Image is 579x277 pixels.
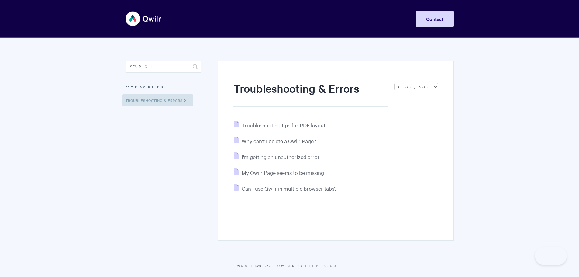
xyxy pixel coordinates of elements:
a: Qwilr [241,263,257,268]
a: My Qwilr Page seems to be missing [234,169,324,176]
span: Troubleshooting tips for PDF layout [242,122,326,129]
select: Page reloads on selection [394,83,438,90]
a: Why can't I delete a Qwilr Page? [234,137,316,144]
a: I'm getting an unauthorized error [234,153,320,160]
p: © 2025. [126,263,454,268]
span: Why can't I delete a Qwilr Page? [242,137,316,144]
h1: Troubleshooting & Errors [233,81,388,107]
iframe: Toggle Customer Support [535,247,567,265]
a: Contact [416,11,454,27]
h3: Categories [126,82,201,93]
span: I'm getting an unauthorized error [242,153,320,160]
img: Qwilr Help Center [126,7,162,30]
a: Troubleshooting tips for PDF layout [234,122,326,129]
a: Help Scout [305,263,342,268]
a: Can I use Qwilr in multiple browser tabs? [234,185,337,192]
input: Search [126,61,201,73]
a: Troubleshooting & Errors [122,94,193,106]
span: Powered by [274,263,342,268]
span: Can I use Qwilr in multiple browser tabs? [242,185,337,192]
span: My Qwilr Page seems to be missing [242,169,324,176]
